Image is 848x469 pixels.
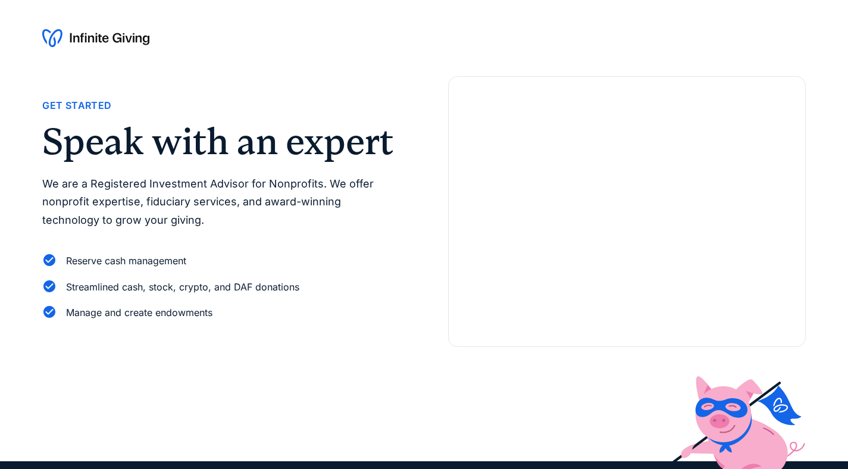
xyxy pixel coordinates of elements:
div: Streamlined cash, stock, crypto, and DAF donations [66,279,299,295]
h2: Speak with an expert [42,123,400,160]
iframe: Form 0 [468,115,786,327]
p: We are a Registered Investment Advisor for Nonprofits. We offer nonprofit expertise, fiduciary se... [42,175,400,230]
div: Get Started [42,98,111,114]
div: Reserve cash management [66,253,186,269]
div: Manage and create endowments [66,305,212,321]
